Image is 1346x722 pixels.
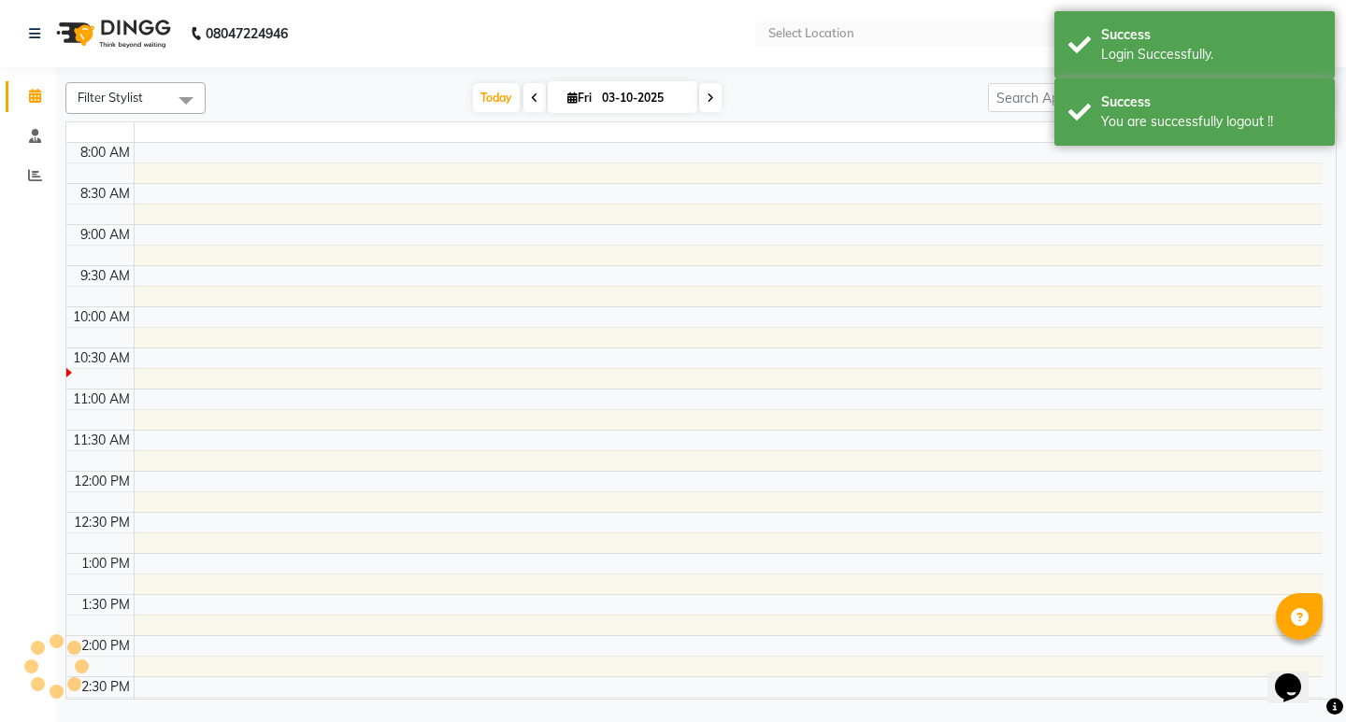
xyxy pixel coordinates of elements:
[473,83,520,112] span: Today
[1101,25,1321,45] div: Success
[563,91,596,105] span: Fri
[78,554,134,573] div: 1:00 PM
[206,7,288,60] b: 08047224946
[596,84,690,112] input: 2025-10-03
[768,24,854,43] div: Select Location
[69,431,134,450] div: 11:30 AM
[77,143,134,163] div: 8:00 AM
[1101,45,1321,64] div: Login Successfully.
[69,348,134,368] div: 10:30 AM
[78,636,134,656] div: 2:00 PM
[69,307,134,327] div: 10:00 AM
[78,595,134,615] div: 1:30 PM
[1101,112,1321,132] div: You are successfully logout !!
[1101,92,1321,112] div: Success
[77,266,134,286] div: 9:30 AM
[988,83,1152,112] input: Search Appointment
[77,225,134,245] div: 9:00 AM
[69,389,134,409] div: 11:00 AM
[70,513,134,532] div: 12:30 PM
[1267,647,1327,703] iframe: chat widget
[77,184,134,204] div: 8:30 AM
[78,677,134,697] div: 2:30 PM
[48,7,176,60] img: logo
[78,90,143,105] span: Filter Stylist
[70,472,134,491] div: 12:00 PM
